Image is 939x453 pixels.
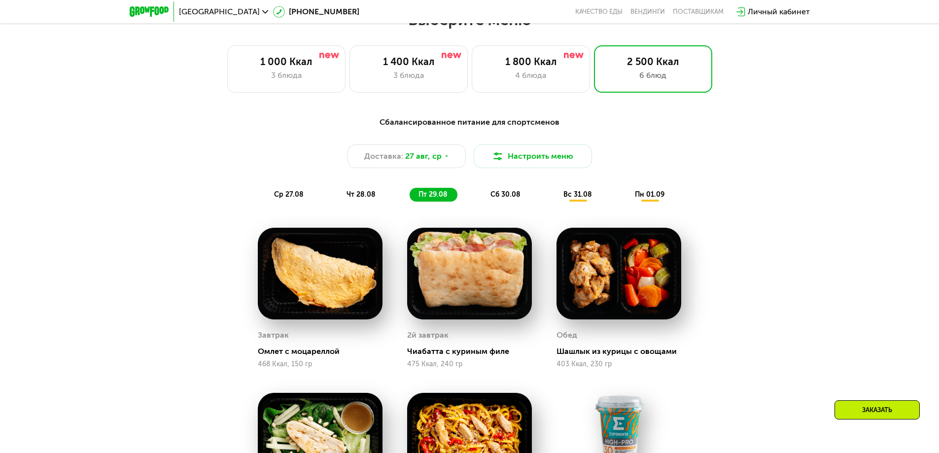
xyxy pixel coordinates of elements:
[556,328,577,343] div: Обед
[575,8,623,16] a: Качество еды
[835,400,920,419] div: Заказать
[274,190,304,199] span: ср 27.08
[482,56,580,68] div: 1 800 Ккал
[604,70,702,81] div: 6 блюд
[258,328,289,343] div: Завтрак
[556,347,689,356] div: Шашлык из курицы с овощами
[360,56,457,68] div: 1 400 Ккал
[474,144,592,168] button: Настроить меню
[407,347,540,356] div: Чиабатта с куриным филе
[178,116,762,129] div: Сбалансированное питание для спортсменов
[179,8,260,16] span: [GEOGRAPHIC_DATA]
[604,56,702,68] div: 2 500 Ккал
[407,360,532,368] div: 475 Ккал, 240 гр
[673,8,724,16] div: поставщикам
[748,6,810,18] div: Личный кабинет
[630,8,665,16] a: Вендинги
[360,70,457,81] div: 3 блюда
[407,328,449,343] div: 2й завтрак
[238,56,335,68] div: 1 000 Ккал
[418,190,448,199] span: пт 29.08
[258,360,383,368] div: 468 Ккал, 150 гр
[364,150,403,162] span: Доставка:
[347,190,376,199] span: чт 28.08
[490,190,521,199] span: сб 30.08
[405,150,442,162] span: 27 авг, ср
[556,360,681,368] div: 403 Ккал, 230 гр
[482,70,580,81] div: 4 блюда
[258,347,390,356] div: Омлет с моцареллой
[238,70,335,81] div: 3 блюда
[635,190,664,199] span: пн 01.09
[563,190,592,199] span: вс 31.08
[273,6,359,18] a: [PHONE_NUMBER]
